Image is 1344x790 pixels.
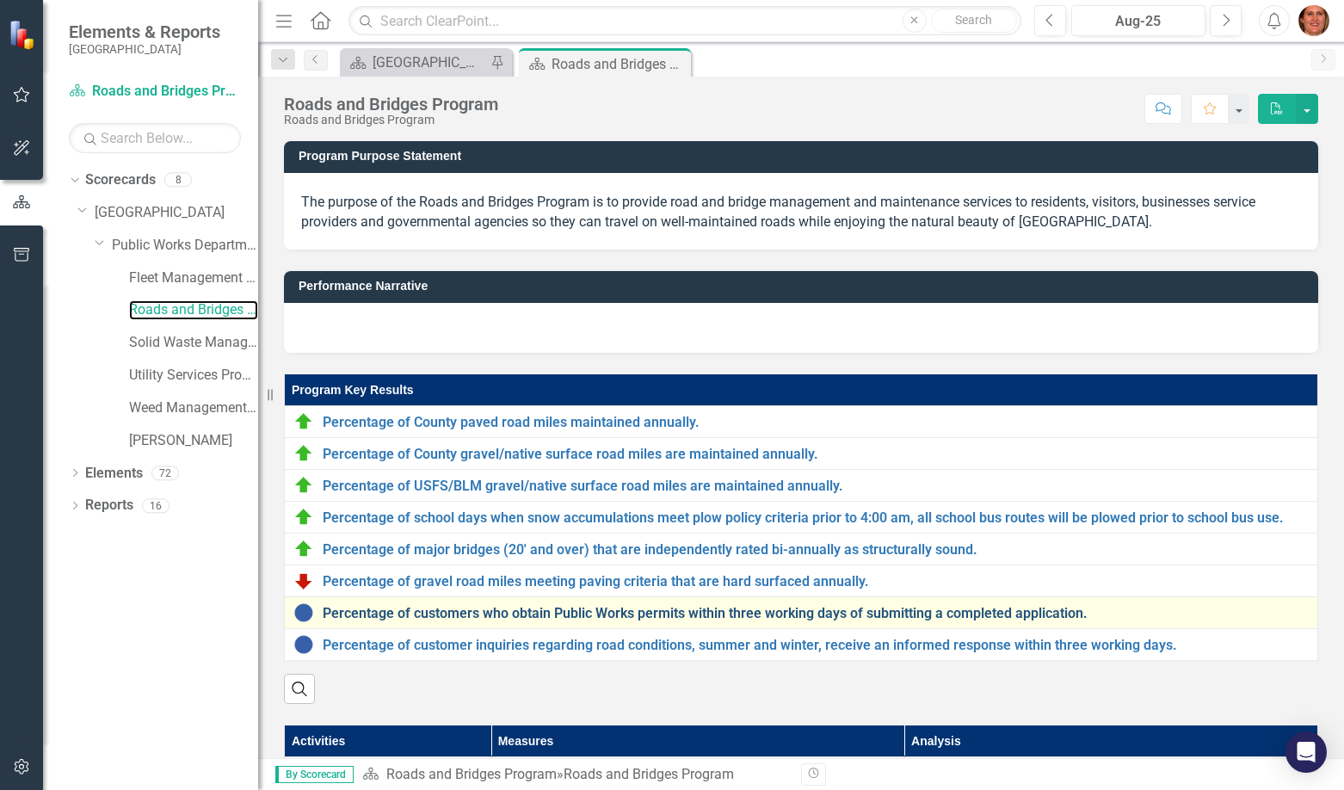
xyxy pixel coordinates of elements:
td: Double-Click to Edit Right Click for Context Menu [285,438,1318,470]
div: Open Intercom Messenger [1285,731,1327,773]
div: » [362,765,788,785]
p: The purpose of the Roads and Bridges Program is to provide road and bridge management and mainten... [301,189,1301,232]
div: Roads and Bridges Program [564,766,734,782]
span: Elements & Reports [69,22,220,42]
button: Search [931,9,1017,33]
a: Weed Management Program [129,398,258,418]
span: By Scorecard [275,766,354,783]
img: On Target [293,507,314,528]
a: Percentage of USFS/BLM gravel/native surface road miles are maintained annually. [323,478,1309,494]
div: 72 [151,466,179,480]
div: 16 [142,498,170,513]
img: Debbi Ferchau [1298,5,1329,36]
a: Roads and Bridges Program [386,766,557,782]
img: On Target [293,411,314,432]
div: Roads and Bridges Program [284,114,498,127]
td: Double-Click to Edit Right Click for Context Menu [285,502,1318,534]
img: ClearPoint Strategy [9,20,39,50]
a: Percentage of gravel road miles meeting paving criteria that are hard surfaced annually. [323,574,1309,589]
img: On Target [293,443,314,464]
span: Search [955,13,992,27]
h3: Program Purpose Statement [299,150,1310,163]
input: Search ClearPoint... [348,6,1021,36]
a: Percentage of customer inquiries regarding road conditions, summer and winter, receive an informe... [323,638,1309,653]
div: Roads and Bridges Program [552,53,687,75]
td: Double-Click to Edit Right Click for Context Menu [285,406,1318,438]
a: Utility Services Program [129,366,258,386]
img: On Target [293,475,314,496]
div: Roads and Bridges Program [284,95,498,114]
a: Percentage of County gravel/native surface road miles are maintained annually. [323,447,1309,462]
a: Reports [85,496,133,515]
a: Roads and Bridges Program [129,300,258,320]
td: Double-Click to Edit Right Click for Context Menu [285,470,1318,502]
a: Elements [85,464,143,484]
a: [GEOGRAPHIC_DATA] [344,52,486,73]
a: Percentage of school days when snow accumulations meet plow policy criteria prior to 4:00 am, all... [323,510,1309,526]
img: Below Plan [293,571,314,591]
small: [GEOGRAPHIC_DATA] [69,42,220,56]
td: Double-Click to Edit Right Click for Context Menu [285,565,1318,597]
div: 8 [164,173,192,188]
button: Aug-25 [1071,5,1205,36]
a: Percentage of County paved road miles maintained annually. [323,415,1309,430]
div: [GEOGRAPHIC_DATA] [373,52,486,73]
a: [GEOGRAPHIC_DATA] [95,203,258,223]
a: [PERSON_NAME] [129,431,258,451]
h3: Performance Narrative [299,280,1310,293]
img: No Data [293,634,314,655]
div: Aug-25 [1077,11,1199,32]
a: Roads and Bridges Program [69,82,241,102]
a: Percentage of customers who obtain Public Works permits within three working days of submitting a... [323,606,1309,621]
input: Search Below... [69,123,241,153]
a: Percentage of major bridges (20' and over) that are independently rated bi-annually as structural... [323,542,1309,558]
img: No Data [293,602,314,623]
a: Fleet Management Program [129,268,258,288]
a: Solid Waste Management Program [129,333,258,353]
a: Public Works Department [112,236,258,256]
img: On Target [293,539,314,559]
a: Scorecards [85,170,156,190]
td: Double-Click to Edit Right Click for Context Menu [285,534,1318,565]
td: Double-Click to Edit Right Click for Context Menu [285,597,1318,629]
td: Double-Click to Edit Right Click for Context Menu [285,629,1318,661]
